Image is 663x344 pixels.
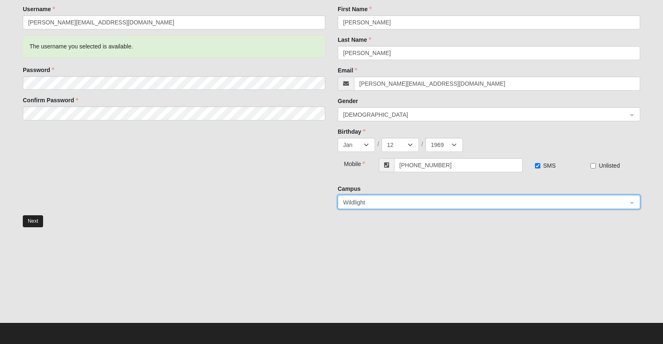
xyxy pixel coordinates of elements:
[599,162,620,169] span: Unlisted
[338,36,371,44] label: Last Name
[377,140,379,148] span: /
[338,66,357,75] label: Email
[23,66,54,74] label: Password
[590,163,596,168] input: Unlisted
[421,140,423,148] span: /
[338,97,358,105] label: Gender
[543,162,556,169] span: SMS
[338,185,361,193] label: Campus
[343,198,620,207] span: Wildlight
[23,36,325,58] div: The username you selected is available.
[535,163,540,168] input: SMS
[338,5,372,13] label: First Name
[343,110,627,119] span: Female
[23,215,43,227] button: Next
[23,96,78,104] label: Confirm Password
[338,127,365,136] label: Birthday
[338,158,363,168] div: Mobile
[23,5,55,13] label: Username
